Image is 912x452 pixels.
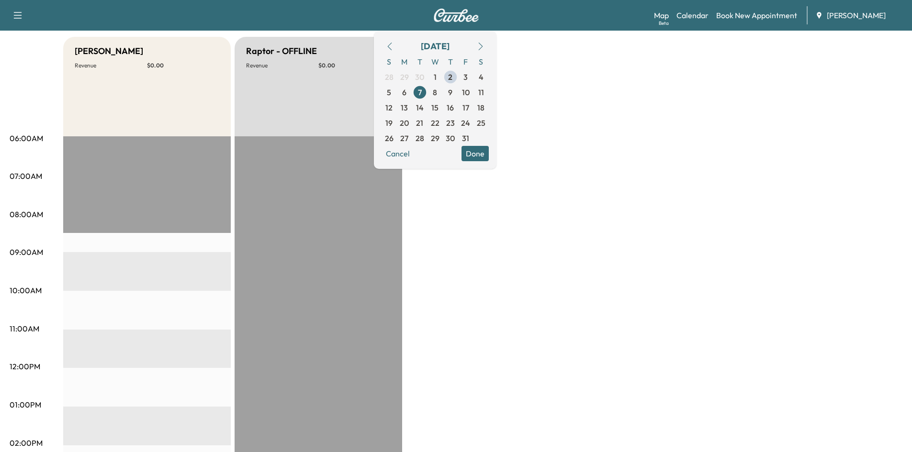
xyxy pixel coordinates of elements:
[75,62,147,69] p: Revenue
[412,54,428,69] span: T
[318,62,391,69] p: $ 0.00
[382,54,397,69] span: S
[462,87,470,98] span: 10
[827,10,886,21] span: [PERSON_NAME]
[10,246,43,258] p: 09:00AM
[477,102,484,113] span: 18
[385,71,394,83] span: 28
[401,102,408,113] span: 13
[676,10,709,21] a: Calendar
[433,87,437,98] span: 8
[418,87,422,98] span: 7
[447,102,454,113] span: 16
[10,285,42,296] p: 10:00AM
[716,10,797,21] a: Book New Appointment
[10,361,40,372] p: 12:00PM
[147,62,219,69] p: $ 0.00
[385,117,393,129] span: 19
[397,54,412,69] span: M
[385,102,393,113] span: 12
[458,54,473,69] span: F
[400,132,408,144] span: 27
[387,87,391,98] span: 5
[10,437,43,449] p: 02:00PM
[402,87,406,98] span: 6
[433,9,479,22] img: Curbee Logo
[382,146,414,161] button: Cancel
[446,117,455,129] span: 23
[446,132,455,144] span: 30
[448,71,452,83] span: 2
[416,117,423,129] span: 21
[10,132,43,144] p: 06:00AM
[434,71,437,83] span: 1
[400,71,409,83] span: 29
[10,170,42,182] p: 07:00AM
[75,44,143,58] h5: [PERSON_NAME]
[462,132,469,144] span: 31
[473,54,489,69] span: S
[10,399,41,410] p: 01:00PM
[431,117,439,129] span: 22
[462,102,469,113] span: 17
[428,54,443,69] span: W
[478,87,484,98] span: 11
[416,132,424,144] span: 28
[659,20,669,27] div: Beta
[431,132,439,144] span: 29
[10,209,43,220] p: 08:00AM
[246,62,318,69] p: Revenue
[462,146,489,161] button: Done
[10,323,39,334] p: 11:00AM
[463,71,468,83] span: 3
[246,44,317,58] h5: Raptor - OFFLINE
[654,10,669,21] a: MapBeta
[479,71,484,83] span: 4
[448,87,452,98] span: 9
[443,54,458,69] span: T
[400,117,409,129] span: 20
[421,40,450,53] div: [DATE]
[431,102,439,113] span: 15
[416,102,424,113] span: 14
[477,117,485,129] span: 25
[385,132,394,144] span: 26
[415,71,424,83] span: 30
[461,117,470,129] span: 24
